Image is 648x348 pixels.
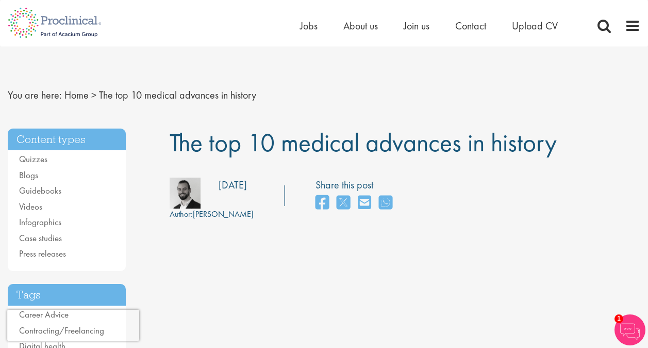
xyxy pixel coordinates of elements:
[91,88,96,102] span: >
[219,178,247,193] div: [DATE]
[358,192,371,214] a: share on email
[170,209,254,220] div: [PERSON_NAME]
[8,129,126,151] h3: Content types
[8,284,126,306] h3: Tags
[19,153,47,165] a: Quizzes
[8,88,62,102] span: You are here:
[170,209,193,219] span: Author:
[19,309,69,320] a: Career Advice
[614,314,645,345] img: Chatbot
[19,169,38,181] a: Blogs
[315,178,397,193] label: Share this post
[614,314,623,323] span: 1
[64,88,89,102] a: breadcrumb link
[19,232,62,244] a: Case studies
[337,192,350,214] a: share on twitter
[19,185,61,196] a: Guidebooks
[170,178,201,209] img: 76d2c18e-6ce3-4617-eefd-08d5a473185b
[343,19,378,33] a: About us
[99,88,256,102] span: The top 10 medical advances in history
[19,248,66,259] a: Press releases
[512,19,558,33] a: Upload CV
[19,216,61,228] a: Infographics
[300,19,318,33] a: Jobs
[315,192,329,214] a: share on facebook
[7,310,139,341] iframe: reCAPTCHA
[455,19,486,33] a: Contact
[404,19,429,33] a: Join us
[19,201,42,212] a: Videos
[170,126,557,159] span: The top 10 medical advances in history
[379,192,392,214] a: share on whats app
